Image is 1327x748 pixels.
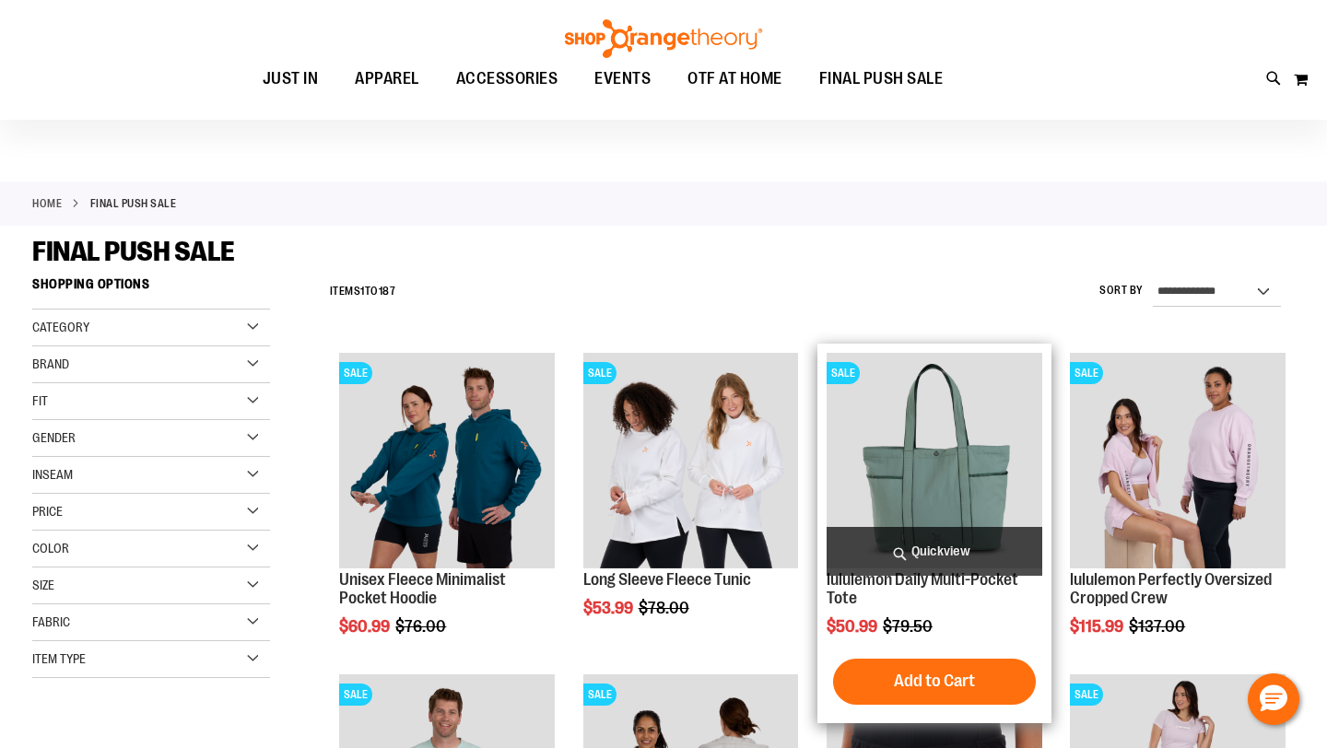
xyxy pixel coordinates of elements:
[339,570,506,607] a: Unisex Fleece Minimalist Pocket Hoodie
[32,614,70,629] span: Fabric
[669,58,801,100] a: OTF AT HOME
[1070,570,1272,607] a: lululemon Perfectly Oversized Cropped Crew
[330,277,396,306] h2: Items to
[32,236,235,267] span: FINAL PUSH SALE
[801,58,962,99] a: FINAL PUSH SALE
[827,362,860,384] span: SALE
[360,285,365,298] span: 1
[32,651,86,666] span: Item Type
[32,541,69,555] span: Color
[339,362,372,384] span: SALE
[1070,617,1126,636] span: $115.99
[438,58,577,100] a: ACCESSORIES
[594,58,651,99] span: EVENTS
[339,684,372,706] span: SALE
[32,504,63,519] span: Price
[583,362,617,384] span: SALE
[339,353,555,568] img: Unisex Fleece Minimalist Pocket Hoodie
[90,195,177,212] strong: FINAL PUSH SALE
[339,617,393,636] span: $60.99
[883,617,935,636] span: $79.50
[1070,684,1103,706] span: SALE
[639,599,692,617] span: $78.00
[1070,353,1286,568] img: lululemon Perfectly Oversized Cropped Crew
[583,353,799,568] img: Product image for Fleece Long Sleeve
[583,599,636,617] span: $53.99
[1070,353,1286,571] a: lululemon Perfectly Oversized Cropped CrewSALE
[32,467,73,482] span: Inseam
[574,344,808,664] div: product
[583,353,799,571] a: Product image for Fleece Long SleeveSALE
[32,195,62,212] a: Home
[395,617,449,636] span: $76.00
[562,19,765,58] img: Shop Orangetheory
[817,344,1051,722] div: product
[827,353,1042,568] img: lululemon Daily Multi-Pocket Tote
[263,58,319,99] span: JUST IN
[336,58,438,100] a: APPAREL
[827,527,1042,576] a: Quickview
[32,268,270,310] strong: Shopping Options
[827,353,1042,571] a: lululemon Daily Multi-Pocket ToteSALE
[32,320,89,334] span: Category
[1070,362,1103,384] span: SALE
[32,430,76,445] span: Gender
[687,58,782,99] span: OTF AT HOME
[379,285,396,298] span: 187
[1129,617,1188,636] span: $137.00
[355,58,419,99] span: APPAREL
[1248,673,1299,725] button: Hello, have a question? Let’s chat.
[32,356,69,371] span: Brand
[819,58,944,99] span: FINAL PUSH SALE
[330,344,564,682] div: product
[576,58,669,100] a: EVENTS
[833,659,1036,705] button: Add to Cart
[339,353,555,571] a: Unisex Fleece Minimalist Pocket HoodieSALE
[1061,344,1295,682] div: product
[32,393,48,408] span: Fit
[894,671,975,691] span: Add to Cart
[827,570,1018,607] a: lululemon Daily Multi-Pocket Tote
[583,684,617,706] span: SALE
[456,58,558,99] span: ACCESSORIES
[244,58,337,100] a: JUST IN
[32,578,54,592] span: Size
[827,617,880,636] span: $50.99
[583,570,751,589] a: Long Sleeve Fleece Tunic
[1099,283,1144,298] label: Sort By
